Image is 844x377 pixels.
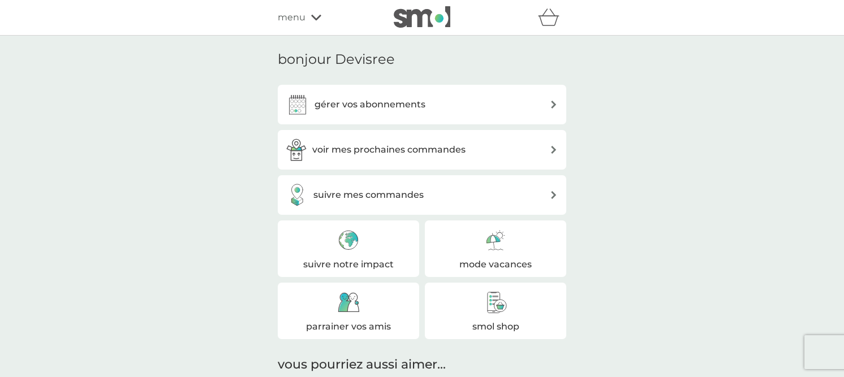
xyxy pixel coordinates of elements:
[313,188,424,202] h3: suivre mes commandes
[472,319,519,334] h3: smol shop
[306,319,391,334] h3: parrainer vos amis
[278,51,395,68] h2: bonjour Devisree
[278,356,566,374] h2: vous pourriez aussi aimer...
[278,85,566,124] a: gérer vos abonnements
[278,175,566,215] a: suivre mes commandes
[278,130,566,170] a: voir mes prochaines commandes
[315,97,425,112] h3: gérer vos abonnements
[303,257,394,272] h3: suivre notre impact
[394,6,450,28] img: smol
[459,257,532,272] h3: mode vacances
[312,142,466,157] h3: voir mes prochaines commandes
[278,10,305,25] span: menu
[538,6,566,29] div: panier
